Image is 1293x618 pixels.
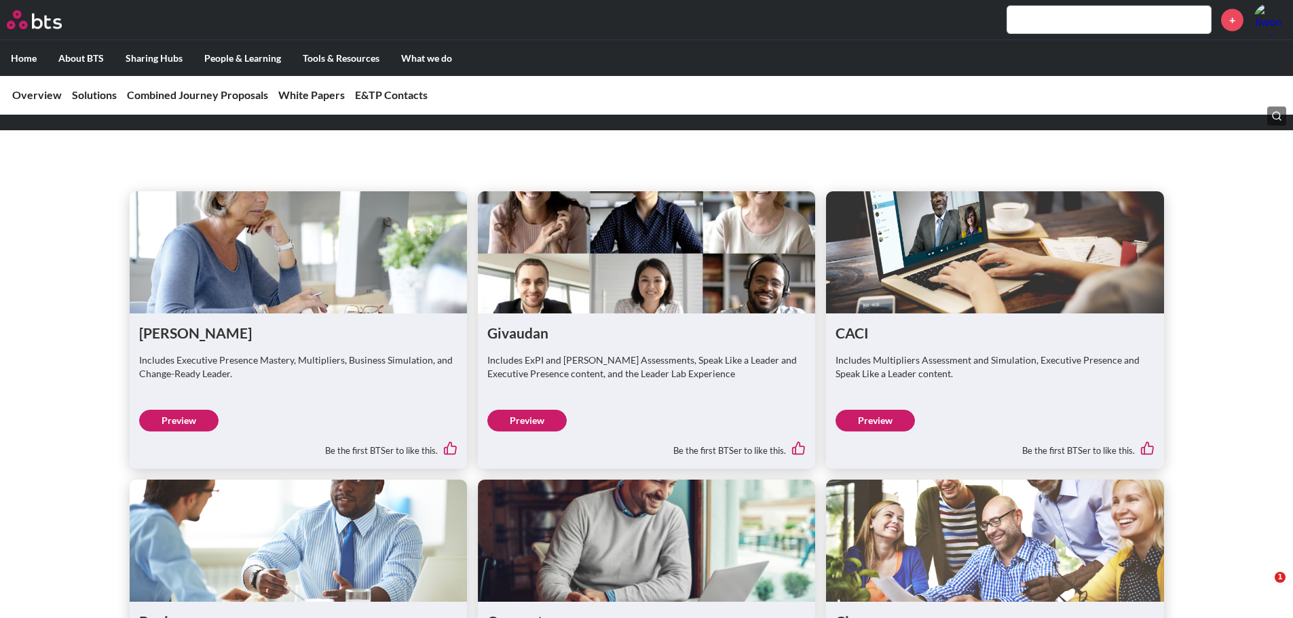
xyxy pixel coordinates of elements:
a: Preview [836,410,915,431]
a: + [1221,9,1243,31]
a: Profile [1254,3,1286,36]
a: Preview [139,410,219,431]
a: Overview [12,88,62,101]
p: Includes ExPI and [PERSON_NAME] Assessments, Speak Like a Leader and Executive Presence content, ... [487,353,806,380]
div: Be the first BTSer to like this. [836,431,1154,460]
a: E&TP Contacts [355,88,428,101]
label: What we do [390,41,463,76]
div: Be the first BTSer to like this. [139,431,457,460]
img: Jiwon Ahn [1254,3,1286,36]
a: Go home [7,10,87,29]
p: Includes Multipliers Assessment and Simulation, Executive Presence and Speak Like a Leader content. [836,353,1154,380]
h1: CACI [836,323,1154,343]
img: BTS Logo [7,10,62,29]
a: Preview [487,410,567,431]
label: Sharing Hubs [115,41,193,76]
span: 1 [1275,572,1286,583]
a: Solutions [72,88,117,101]
a: Combined Journey Proposals [127,88,268,101]
label: Tools & Resources [292,41,390,76]
label: About BTS [48,41,115,76]
h1: Givaudan [487,323,806,343]
h1: [PERSON_NAME] [139,323,457,343]
iframe: Intercom live chat [1247,572,1279,604]
div: Be the first BTSer to like this. [487,431,806,460]
p: Includes Executive Presence Mastery, Multipliers, Business Simulation, and Change-Ready Leader. [139,353,457,380]
label: People & Learning [193,41,292,76]
a: White Papers [278,88,345,101]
